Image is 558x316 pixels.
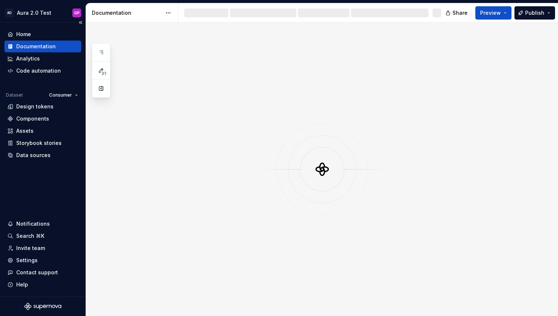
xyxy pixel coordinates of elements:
a: Assets [4,125,81,137]
span: Share [452,9,468,17]
div: Analytics [16,55,40,62]
button: Contact support [4,267,81,278]
div: Code automation [16,67,61,74]
a: Components [4,113,81,125]
a: Design tokens [4,101,81,112]
div: Documentation [16,43,56,50]
button: Preview [475,6,512,20]
a: Storybook stories [4,137,81,149]
div: Search ⌘K [16,232,44,240]
a: Code automation [4,65,81,77]
div: Aura 2.0 Test [17,9,51,17]
a: Analytics [4,53,81,65]
span: 31 [100,70,107,76]
button: Search ⌘K [4,230,81,242]
button: Share [442,6,472,20]
a: Documentation [4,41,81,52]
div: Components [16,115,49,122]
div: AD [5,8,14,17]
svg: Supernova Logo [24,303,61,310]
div: Settings [16,257,38,264]
div: Design tokens [16,103,54,110]
div: Help [16,281,28,288]
div: Home [16,31,31,38]
div: Documentation [92,9,162,17]
a: Data sources [4,149,81,161]
div: Storybook stories [16,139,62,147]
button: Help [4,279,81,291]
span: Preview [480,9,501,17]
div: Dataset [6,92,23,98]
a: Invite team [4,242,81,254]
a: Settings [4,254,81,266]
div: Invite team [16,244,45,252]
div: GP [74,10,80,16]
span: Publish [525,9,544,17]
button: Consumer [46,90,81,100]
span: Consumer [49,92,72,98]
div: Data sources [16,152,51,159]
button: ADAura 2.0 TestGP [1,5,84,21]
div: Assets [16,127,34,135]
button: Publish [514,6,555,20]
div: Contact support [16,269,58,276]
a: Home [4,28,81,40]
button: Notifications [4,218,81,230]
button: Collapse sidebar [75,17,86,28]
div: Notifications [16,220,50,228]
